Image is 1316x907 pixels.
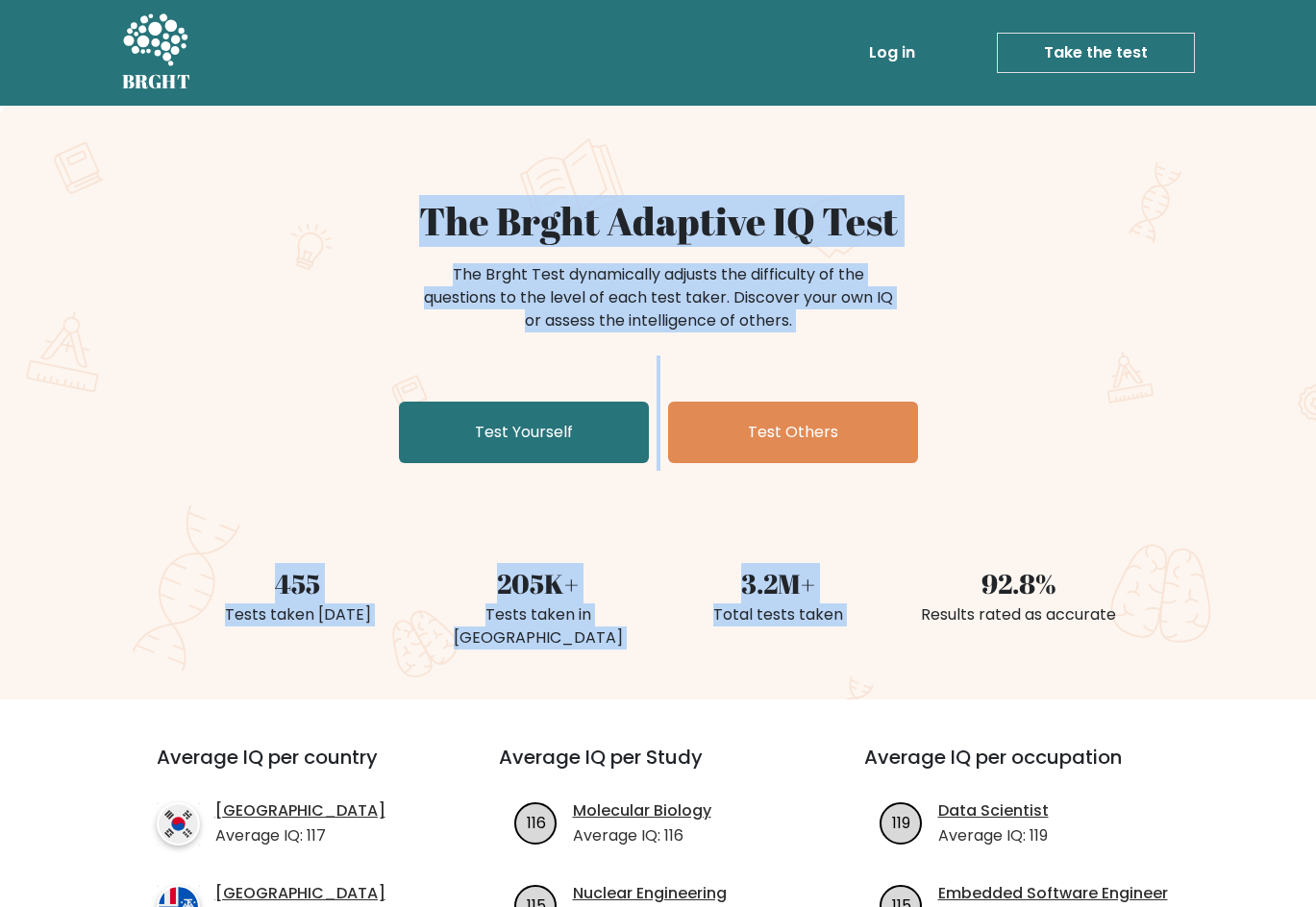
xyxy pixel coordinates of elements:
[892,811,910,833] text: 119
[938,799,1049,822] a: Data Scientist
[430,603,647,650] div: Tests taken in [GEOGRAPHIC_DATA]
[157,802,200,846] img: country
[910,603,1128,626] div: Results rated as accurate
[189,603,407,626] div: Tests taken [DATE]
[864,746,1183,792] h3: Average IQ per occupation
[668,402,918,463] a: Test Others
[670,603,887,626] div: Total tests taken
[526,811,545,833] text: 116
[399,402,649,463] a: Test Yourself
[499,746,818,792] h3: Average IQ per Study
[430,563,647,603] div: 205K+
[573,799,711,822] a: Molecular Biology
[418,263,899,332] div: The Brght Test dynamically adjusts the difficulty of the questions to the level of each test take...
[215,799,385,822] a: [GEOGRAPHIC_DATA]
[861,34,923,72] a: Log in
[122,70,191,93] h5: BRGHT
[670,563,887,603] div: 3.2M+
[189,563,407,603] div: 455
[215,882,385,905] a: [GEOGRAPHIC_DATA]
[938,824,1049,847] p: Average IQ: 119
[189,198,1128,244] h1: The Brght Adaptive IQ Test
[573,882,727,905] a: Nuclear Engineering
[573,824,711,847] p: Average IQ: 116
[157,746,430,792] h3: Average IQ per country
[215,824,385,847] p: Average IQ: 117
[997,33,1195,73] a: Take the test
[938,882,1168,905] a: Embedded Software Engineer
[122,8,191,98] a: BRGHT
[910,563,1128,603] div: 92.8%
